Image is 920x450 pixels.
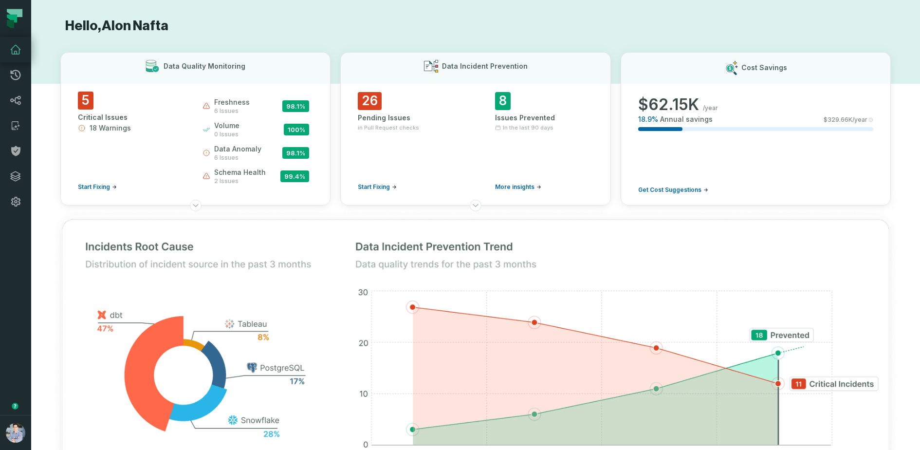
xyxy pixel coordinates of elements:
[214,154,261,162] span: 6 issues
[358,183,397,191] a: Start Fixing
[164,61,245,71] h3: Data Quality Monitoring
[621,52,891,206] button: Cost Savings$62.15K/year18.9%Annual savings$329.66K/yearGet Cost Suggestions
[78,183,117,191] a: Start Fixing
[60,18,891,35] h1: Hello, Alon Nafta
[358,183,390,191] span: Start Fixing
[442,61,528,71] h3: Data Incident Prevention
[6,423,25,443] img: avatar of Alon Nafta
[638,114,658,124] span: 18.9 %
[495,92,511,110] span: 8
[358,113,456,123] div: Pending Issues
[214,144,261,154] span: data anomaly
[495,183,534,191] span: More insights
[11,402,19,411] div: Tooltip anchor
[495,183,541,191] a: More insights
[78,112,185,122] div: Critical Issues
[280,170,309,182] span: 99.4 %
[660,114,713,124] span: Annual savings
[78,183,110,191] span: Start Fixing
[214,168,266,177] span: schema health
[284,124,309,135] span: 100 %
[214,177,266,185] span: 2 issues
[282,100,309,112] span: 98.1 %
[503,124,553,131] span: In the last 90 days
[214,107,250,115] span: 6 issues
[824,116,867,124] span: $ 329.66K /year
[78,92,93,110] span: 5
[214,97,250,107] span: freshness
[741,63,787,73] h3: Cost Savings
[495,113,593,123] div: Issues Prevented
[214,121,239,131] span: volume
[90,123,131,133] span: 18 Warnings
[638,186,708,194] a: Get Cost Suggestions
[340,52,610,206] button: Data Incident Prevention26Pending Issuesin Pull Request checksStart Fixing8Issues PreventedIn the...
[214,131,239,138] span: 0 issues
[638,186,701,194] span: Get Cost Suggestions
[358,92,382,110] span: 26
[358,124,419,131] span: in Pull Request checks
[703,104,718,112] span: /year
[638,95,699,114] span: $ 62.15K
[282,147,309,159] span: 98.1 %
[60,52,331,206] button: Data Quality Monitoring5Critical Issues18 WarningsStart Fixingfreshness6 issues98.1%volume0 issue...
